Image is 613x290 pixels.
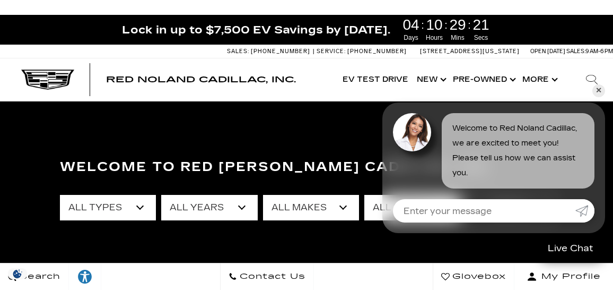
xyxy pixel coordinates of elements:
select: Filter by type [60,195,156,220]
span: Days [401,33,421,42]
span: Glovebox [450,269,506,284]
a: Live Chat [536,236,605,261]
select: Filter by year [161,195,257,220]
span: : [421,17,424,33]
span: 21 [471,18,491,32]
span: Service: [317,48,346,55]
span: 9 AM-6 PM [585,48,613,55]
span: Mins [448,33,468,42]
span: Red Noland Cadillac, Inc. [106,74,296,84]
img: Agent profile photo [393,113,431,151]
span: 29 [448,18,468,32]
span: Sales: [566,48,585,55]
span: : [468,17,471,33]
a: Contact Us [220,263,314,290]
a: Close [595,20,608,33]
a: Glovebox [433,263,514,290]
a: Sales: [PHONE_NUMBER] [227,48,313,54]
select: Filter by make [263,195,359,220]
button: More [518,58,560,101]
a: Pre-Owned [449,58,518,101]
input: Enter your message [393,199,575,223]
a: Submit [575,199,594,223]
button: Open user profile menu [514,263,613,290]
div: Welcome to Red Noland Cadillac, we are excited to meet you! Please tell us how we can assist you. [442,113,594,189]
span: Sales: [227,48,249,55]
a: New [413,58,449,101]
span: Secs [471,33,491,42]
select: Filter by model [364,195,460,220]
span: [PHONE_NUMBER] [347,48,407,55]
div: Explore your accessibility options [69,269,101,285]
span: Hours [424,33,444,42]
div: Search [571,58,613,101]
span: [PHONE_NUMBER] [251,48,310,55]
span: Search [16,269,60,284]
section: Click to Open Cookie Consent Modal [5,268,30,279]
span: Open [DATE] [530,48,565,55]
a: [STREET_ADDRESS][US_STATE] [420,48,520,55]
span: Contact Us [237,269,305,284]
span: : [444,17,448,33]
img: Cadillac Dark Logo with Cadillac White Text [21,70,74,90]
span: 04 [401,18,421,32]
span: Live Chat [542,242,599,254]
a: EV Test Drive [338,58,413,101]
img: Opt-Out Icon [5,268,30,279]
span: Lock in up to $7,500 EV Savings by [DATE]. [122,23,390,37]
span: 10 [424,18,444,32]
a: Service: [PHONE_NUMBER] [313,48,409,54]
span: My Profile [537,269,601,284]
h3: Welcome to Red [PERSON_NAME] Cadillac, Inc. [60,157,553,178]
a: Red Noland Cadillac, Inc. [106,75,296,84]
a: Explore your accessibility options [69,263,101,290]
